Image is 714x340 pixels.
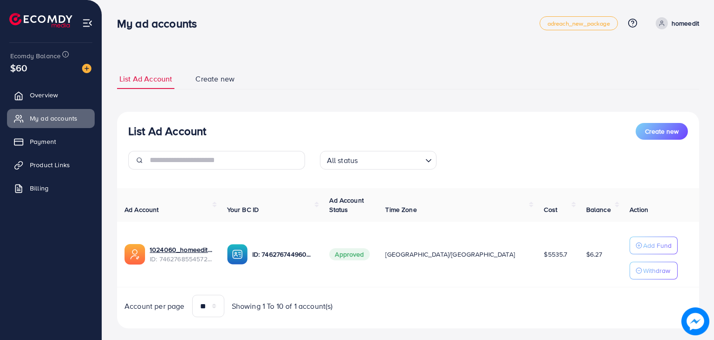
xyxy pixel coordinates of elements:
[7,109,95,128] a: My ad accounts
[630,205,648,214] span: Action
[7,132,95,151] a: Payment
[119,74,172,84] span: List Ad Account
[636,123,688,140] button: Create new
[643,265,670,276] p: Withdraw
[540,16,618,30] a: adreach_new_package
[82,64,91,73] img: image
[360,152,421,167] input: Search for option
[30,90,58,100] span: Overview
[128,124,206,138] h3: List Ad Account
[320,151,437,170] div: Search for option
[7,86,95,104] a: Overview
[643,240,672,251] p: Add Fund
[9,13,72,27] img: logo
[7,179,95,197] a: Billing
[7,156,95,174] a: Product Links
[150,254,212,264] span: ID: 7462768554572742672
[252,249,315,260] p: ID: 7462767449604177937
[227,244,248,265] img: ic-ba-acc.ded83a64.svg
[82,18,93,28] img: menu
[630,237,678,254] button: Add Fund
[195,74,235,84] span: Create new
[30,184,49,193] span: Billing
[117,17,204,30] h3: My ad accounts
[681,307,709,335] img: image
[630,262,678,279] button: Withdraw
[329,196,364,214] span: Ad Account Status
[672,18,699,29] p: homeedit
[125,244,145,265] img: ic-ads-acc.e4c84228.svg
[232,301,333,312] span: Showing 1 To 10 of 1 account(s)
[652,17,699,29] a: homeedit
[30,114,77,123] span: My ad accounts
[30,160,70,170] span: Product Links
[125,205,159,214] span: Ad Account
[325,154,360,167] span: All status
[586,205,611,214] span: Balance
[548,20,610,27] span: adreach_new_package
[385,205,416,214] span: Time Zone
[329,248,369,260] span: Approved
[150,245,212,264] div: <span class='underline'>1024060_homeedit7_1737561213516</span></br>7462768554572742672
[30,137,56,146] span: Payment
[227,205,259,214] span: Your BC ID
[10,51,61,61] span: Ecomdy Balance
[150,245,212,254] a: 1024060_homeedit7_1737561213516
[125,301,185,312] span: Account per page
[385,250,515,259] span: [GEOGRAPHIC_DATA]/[GEOGRAPHIC_DATA]
[586,250,603,259] span: $6.27
[645,127,679,136] span: Create new
[544,250,567,259] span: $5535.7
[10,61,27,75] span: $60
[544,205,557,214] span: Cost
